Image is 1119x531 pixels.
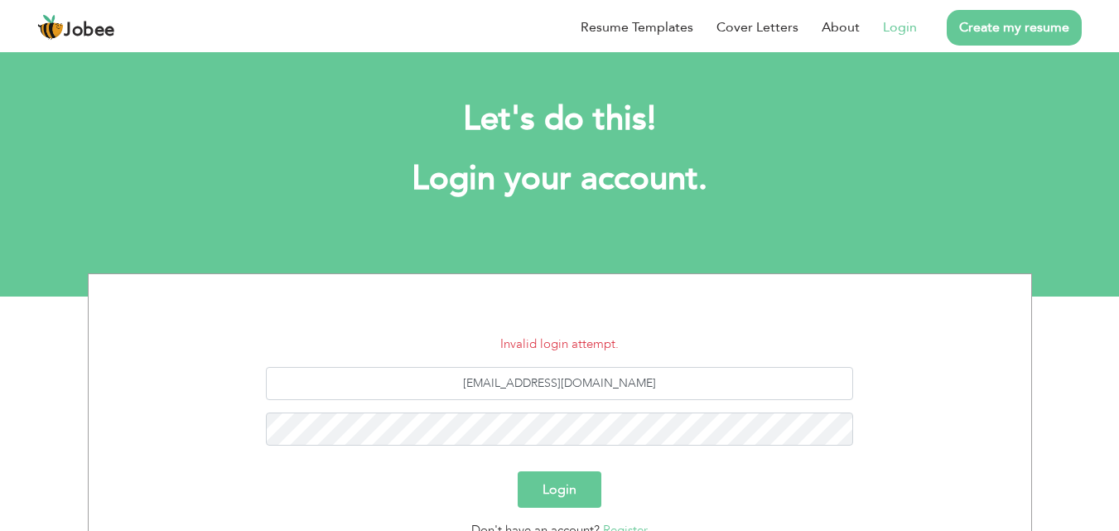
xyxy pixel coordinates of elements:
h2: Let's do this! [113,98,1007,141]
img: jobee.io [37,14,64,41]
a: Login [883,17,917,37]
li: Invalid login attempt. [101,335,1019,354]
a: Create my resume [947,10,1082,46]
a: Resume Templates [581,17,693,37]
span: Jobee [64,22,115,40]
button: Login [518,471,601,508]
a: About [822,17,860,37]
h1: Login your account. [113,157,1007,200]
a: Cover Letters [716,17,798,37]
a: Jobee [37,14,115,41]
input: Email [266,367,853,400]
